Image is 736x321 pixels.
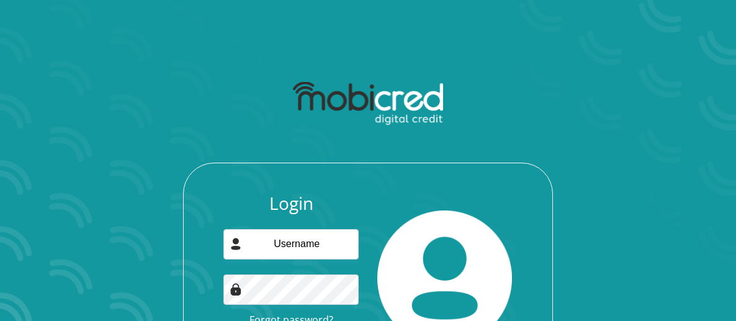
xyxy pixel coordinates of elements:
[293,82,442,125] img: mobicred logo
[230,283,242,296] img: Image
[230,238,242,250] img: user-icon image
[223,193,358,214] h3: Login
[223,229,358,260] input: Username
